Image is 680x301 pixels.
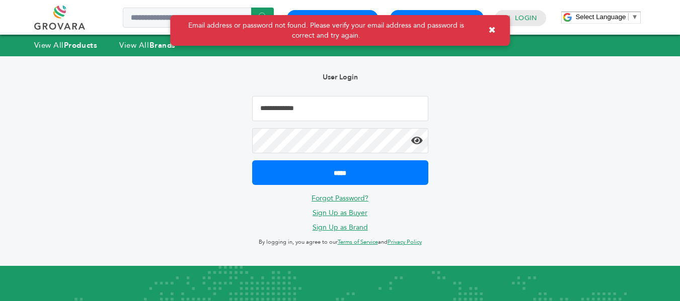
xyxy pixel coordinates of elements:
[119,40,176,50] a: View AllBrands
[399,14,475,23] a: Brand Registration
[313,223,368,232] a: Sign Up as Brand
[575,13,638,21] a: Select Language​
[296,14,369,23] a: Buyer Registration
[515,14,537,23] a: Login
[481,20,503,41] button: ✖
[252,128,428,153] input: Password
[149,40,176,50] strong: Brands
[177,21,476,40] span: Email address or password not found. Please verify your email address and password is correct and...
[34,40,98,50] a: View AllProducts
[252,96,428,121] input: Email Address
[388,238,422,246] a: Privacy Policy
[313,208,367,218] a: Sign Up as Buyer
[123,8,274,28] input: Search a product or brand...
[575,13,626,21] span: Select Language
[64,40,97,50] strong: Products
[338,238,378,246] a: Terms of Service
[252,236,428,248] p: By logging in, you agree to our and
[631,13,638,21] span: ▼
[312,193,368,203] a: Forgot Password?
[323,72,358,82] b: User Login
